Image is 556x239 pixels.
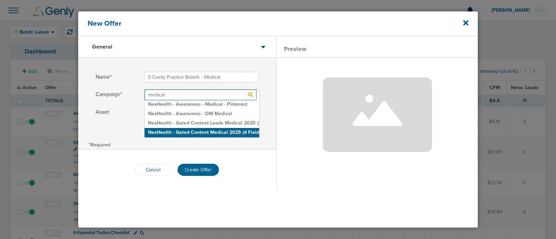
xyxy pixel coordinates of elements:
span: Name* [96,72,137,83]
button: Create Offer [178,164,219,176]
input: Campaign* Select NexHealth - Awareness - Medical - PinterestNexHealth - Awareness - OM MedicalNex... [145,89,256,100]
span: Asset [96,107,137,119]
h2: NexHealth - Gated Content Medical 2025 (4 Field) [145,128,259,137]
h4: New Offer [88,19,430,28]
span: *Required [89,142,111,148]
h2: NexHealth - Awareness - Medical - Pinterest [145,100,259,109]
h2: NexHealth - Awareness - OM Medical [145,109,259,119]
input: Name* [144,72,259,83]
h3: General [92,43,112,50]
button: Cancel [136,164,171,176]
li: Preview [284,41,313,57]
h2: NexHealth - Gated Content Leads Medical 2025 (2 Field) [145,119,259,128]
span: Campaign* [96,89,137,100]
img: mock-empty.png [323,77,432,152]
